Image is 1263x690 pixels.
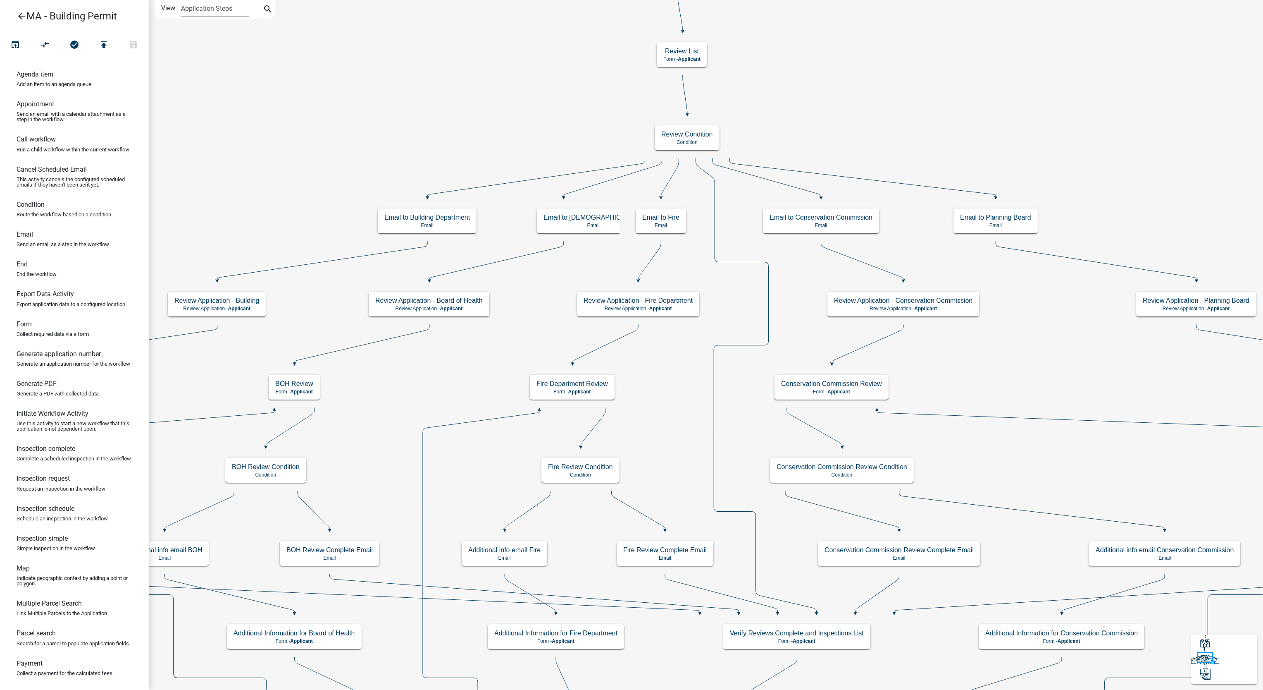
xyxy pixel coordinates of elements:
span: Applicant [552,638,574,644]
p: Add an item to an agenda queue [17,81,91,87]
h6: Generate PDF [17,380,57,388]
h5: BOH Review Condition [232,463,300,471]
p: Email [468,555,541,561]
p: Generate a PDF with collected data [17,391,99,396]
h5: Review Application - Fire Department [584,297,693,304]
p: Run a child workflow within the current workflow [17,147,129,152]
p: Send an email with a calendar attachment as a step in the workflow [17,111,132,122]
h5: Email to Building Department [384,213,470,221]
h5: Fire Review Condition [548,463,613,471]
p: Send an email as a step in the workflow [17,242,109,247]
p: Email [286,555,373,561]
h5: Email to Fire [642,213,679,221]
p: Search for a parcel to populate application fields [17,641,129,646]
p: Complete a scheduled inspection in the workflow [17,456,131,461]
i: open_in_browser [10,40,20,51]
h5: Additional Information for Conservation Commission [985,629,1138,637]
p: Review Application - [1143,306,1249,311]
p: Email [960,223,1031,228]
p: Form - [781,389,882,395]
h6: Form [17,320,32,328]
p: Email [825,555,974,561]
h5: Additional Information for Board of Health [234,629,355,637]
i: save [129,40,138,51]
h6: Payment [17,659,43,667]
span: Applicant [440,306,463,311]
h6: Inspection complete [17,445,75,453]
button: search [261,3,274,17]
p: Form - [730,638,864,644]
p: Review Application - [375,306,483,311]
h5: Conservation Commission Review [781,380,882,388]
h5: Review Application - Planning Board [1143,297,1249,304]
h6: Initiate Workflow Activity [17,410,88,417]
span: Applicant [290,389,313,395]
p: Email [770,223,872,228]
p: Simple inspection in the workflow [17,546,95,551]
h5: Additional info email Fire [468,546,541,554]
h5: Fire Review Complete Email [623,546,707,554]
span: Applicant [290,638,313,644]
p: End the workflow [17,271,57,277]
i: search [263,4,273,16]
h6: End [17,260,28,268]
button: Test Workflow [0,36,30,54]
h5: Review Application - Board of Health [375,297,483,304]
i: check_circle [69,40,79,51]
h6: Appointment [17,100,54,108]
span: Applicant [228,306,250,311]
span: Applicant [827,389,850,395]
h5: Review List [663,47,701,55]
p: This activity cancels the configured scheduled emails if they haven't been sent yet. [17,177,132,187]
span: Applicant [678,56,701,62]
p: Form - [494,638,617,644]
p: Link Multiple Parcels to the Application [17,611,107,616]
h6: Condition [17,201,45,208]
button: No problems [60,36,89,54]
h6: Cancel Scheduled Email [17,165,87,173]
button: Auto Layout [30,36,60,54]
p: Form - [234,638,355,644]
h6: Export Data Activity [17,290,74,298]
p: Review Application - [174,306,259,311]
h6: Call workflow [17,135,56,143]
h5: Conservation Commission Review Condition [777,463,907,471]
p: Form - [663,56,701,62]
p: Email [642,223,679,228]
p: Review Application - [834,306,972,311]
p: Generate an application number for the workflow [17,361,130,367]
p: Form - [985,638,1138,644]
h5: Verify Reviews Complete and Inspections List [730,629,864,637]
p: Email [127,555,202,561]
h5: Additional info email BOH [127,546,202,554]
p: Schedule an inspection in the workflow [17,516,108,521]
p: Collect required data via a form [17,331,89,337]
div: Workflow actions [0,36,148,56]
span: Applicant [793,638,815,644]
p: Condition [661,139,713,145]
h6: Inspection simple [17,534,68,542]
h5: Email to Planning Board [960,213,1031,221]
p: Email [623,555,707,561]
button: Save [119,36,148,54]
span: Applicant [1058,638,1080,644]
h6: Parcel search [17,629,56,637]
i: arrow_back [17,11,26,23]
span: Applicant [1207,306,1230,311]
p: Request an inspection in the workflow [17,486,105,491]
h5: BOH Review Complete Email [286,546,373,554]
i: publish [99,40,109,51]
h6: Generate application number [17,350,101,358]
h5: Conservation Commission Review Complete Email [825,546,974,554]
p: Form - [536,389,608,395]
h6: Agenda item [17,70,53,78]
h6: Inspection schedule [17,505,74,513]
p: Condition [548,472,613,478]
p: Email [384,223,470,228]
p: Indicate geographic context by adding a point or polygon. [17,575,132,586]
h5: Additional Information for Fire Department [494,629,617,637]
p: Review Application - [584,306,693,311]
span: Applicant [914,306,937,311]
h5: BOH Review [275,380,313,388]
h6: Map [17,564,30,572]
